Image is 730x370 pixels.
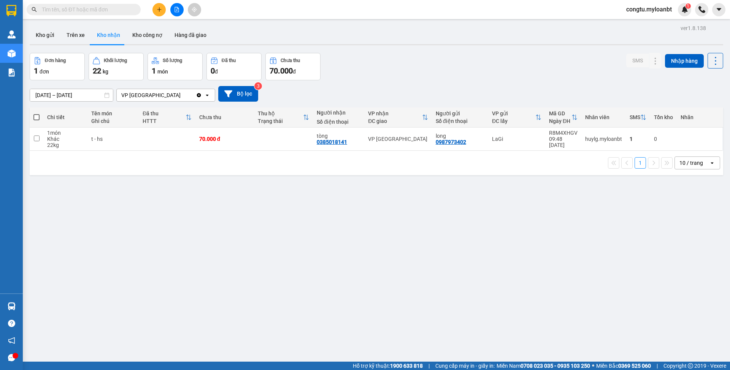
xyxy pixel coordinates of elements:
[630,114,640,120] div: SMS
[204,92,210,98] svg: open
[174,7,179,12] span: file-add
[592,364,594,367] span: ⚪️
[353,362,423,370] span: Hỗ trợ kỹ thuật:
[368,110,422,116] div: VP nhận
[168,26,213,44] button: Hàng đã giao
[265,53,321,80] button: Chưa thu70.000đ
[188,3,201,16] button: aim
[34,66,38,75] span: 1
[104,58,127,63] div: Khối lượng
[254,82,262,90] sup: 3
[42,5,132,14] input: Tìm tên, số ĐT hoặc mã đơn
[436,133,484,139] div: long
[222,58,236,63] div: Đã thu
[196,92,202,98] svg: Clear value
[47,136,84,142] div: Khác
[390,363,423,369] strong: 1900 633 818
[163,58,182,63] div: Số lượng
[8,49,16,57] img: warehouse-icon
[488,107,545,128] th: Toggle SortBy
[686,3,691,9] sup: 1
[428,362,430,370] span: |
[492,110,535,116] div: VP gửi
[199,114,251,120] div: Chưa thu
[91,26,126,44] button: Kho nhận
[654,114,673,120] div: Tồn kho
[6,5,16,16] img: logo-vxr
[8,320,15,327] span: question-circle
[93,66,101,75] span: 22
[121,91,181,99] div: VP [GEOGRAPHIC_DATA]
[91,118,135,124] div: Ghi chú
[492,136,541,142] div: LaGi
[215,69,218,75] span: đ
[630,136,646,142] div: 1
[585,136,622,142] div: huylg.myloanbt
[436,118,484,124] div: Số điện thoại
[143,118,185,124] div: HTTT
[47,130,84,136] div: 1 món
[712,3,725,16] button: caret-down
[436,110,484,116] div: Người gửi
[199,136,251,142] div: 70.000 đ
[8,302,16,310] img: warehouse-icon
[148,53,203,80] button: Số lượng1món
[688,363,693,368] span: copyright
[626,54,649,67] button: SMS
[521,363,590,369] strong: 0708 023 035 - 0935 103 250
[30,89,113,101] input: Select a date range.
[32,7,37,12] span: search
[687,3,689,9] span: 1
[103,69,108,75] span: kg
[60,26,91,44] button: Trên xe
[47,142,84,148] div: 22 kg
[211,66,215,75] span: 0
[364,107,432,128] th: Toggle SortBy
[545,107,581,128] th: Toggle SortBy
[170,3,184,16] button: file-add
[157,69,168,75] span: món
[281,58,300,63] div: Chưa thu
[654,136,673,142] div: 0
[681,6,688,13] img: icon-new-feature
[626,107,650,128] th: Toggle SortBy
[317,139,347,145] div: 0385018141
[8,30,16,38] img: warehouse-icon
[40,69,49,75] span: đơn
[549,110,571,116] div: Mã GD
[89,53,144,80] button: Khối lượng22kg
[30,53,85,80] button: Đơn hàng1đơn
[293,69,296,75] span: đ
[665,54,704,68] button: Nhập hàng
[596,362,651,370] span: Miền Bắc
[620,5,678,14] span: congtu.myloanbt
[8,337,15,344] span: notification
[30,26,60,44] button: Kho gửi
[368,136,428,142] div: VP [GEOGRAPHIC_DATA]
[435,362,495,370] span: Cung cấp máy in - giấy in:
[258,110,303,116] div: Thu hộ
[549,130,578,136] div: R8M4XHGV
[8,69,16,77] img: solution-icon
[218,86,258,102] button: Bộ lọc
[716,6,722,13] span: caret-down
[681,24,706,32] div: ver 1.8.138
[157,7,162,12] span: plus
[549,136,578,148] div: 09:48 [DATE]
[698,6,705,13] img: phone-icon
[47,114,84,120] div: Chi tiết
[635,157,646,169] button: 1
[317,133,360,139] div: tòng
[497,362,590,370] span: Miền Nam
[681,114,719,120] div: Nhãn
[126,26,168,44] button: Kho công nợ
[139,107,195,128] th: Toggle SortBy
[254,107,313,128] th: Toggle SortBy
[152,66,156,75] span: 1
[618,363,651,369] strong: 0369 525 060
[91,110,135,116] div: Tên món
[436,139,466,145] div: 0987973402
[258,118,303,124] div: Trạng thái
[270,66,293,75] span: 70.000
[45,58,66,63] div: Đơn hàng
